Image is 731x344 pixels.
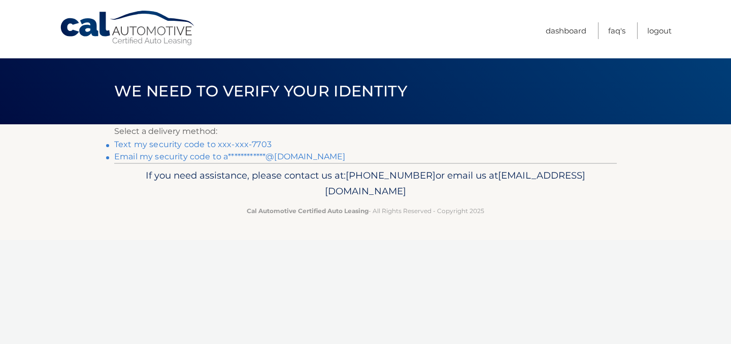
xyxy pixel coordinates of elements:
[59,10,196,46] a: Cal Automotive
[608,22,625,39] a: FAQ's
[546,22,586,39] a: Dashboard
[114,82,407,100] span: We need to verify your identity
[247,207,369,215] strong: Cal Automotive Certified Auto Leasing
[114,124,617,139] p: Select a delivery method:
[114,140,272,149] a: Text my security code to xxx-xxx-7703
[346,169,436,181] span: [PHONE_NUMBER]
[121,205,610,216] p: - All Rights Reserved - Copyright 2025
[121,167,610,200] p: If you need assistance, please contact us at: or email us at
[647,22,672,39] a: Logout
